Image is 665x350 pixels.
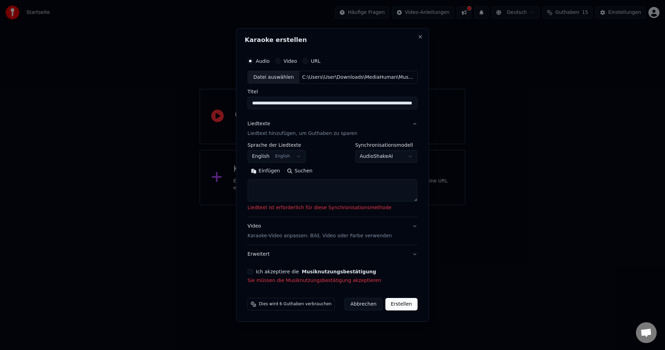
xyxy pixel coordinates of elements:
[248,245,418,263] button: Erweitert
[299,74,417,81] div: C:\Users\User\Downloads\MediaHuman\Music\[PERSON_NAME] - The [PERSON_NAME] Medley - Karaoke Versi...
[248,277,418,284] p: Sie müssen die Musiknutzungsbestätigung akzeptieren
[248,71,300,84] div: Datei auswählen
[248,223,392,240] div: Video
[245,37,420,43] h2: Karaoke erstellen
[283,166,316,177] button: Suchen
[355,143,417,148] label: Synchronisationsmodell
[248,205,418,212] p: Liedtext ist erforderlich für diese Synchronisationsmethode
[259,301,332,307] span: Dies wird 6 Guthaben verbrauchen
[248,130,357,137] p: Liedtext hinzufügen, um Guthaben zu sparen
[302,269,376,274] button: Ich akzeptiere die
[256,59,270,63] label: Audio
[385,298,417,310] button: Erstellen
[256,269,376,274] label: Ich akzeptiere die
[311,59,321,63] label: URL
[283,59,297,63] label: Video
[248,217,418,245] button: VideoKaraoke-Video anpassen: Bild, Video oder Farbe verwenden
[248,232,392,239] p: Karaoke-Video anpassen: Bild, Video oder Farbe verwenden
[248,121,270,128] div: Liedtexte
[248,143,418,217] div: LiedtexteLiedtext hinzufügen, um Guthaben zu sparen
[248,89,418,94] label: Titel
[248,166,284,177] button: Einfügen
[345,298,382,310] button: Abbrechen
[248,143,306,148] label: Sprache der Liedtexte
[248,115,418,143] button: LiedtexteLiedtext hinzufügen, um Guthaben zu sparen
